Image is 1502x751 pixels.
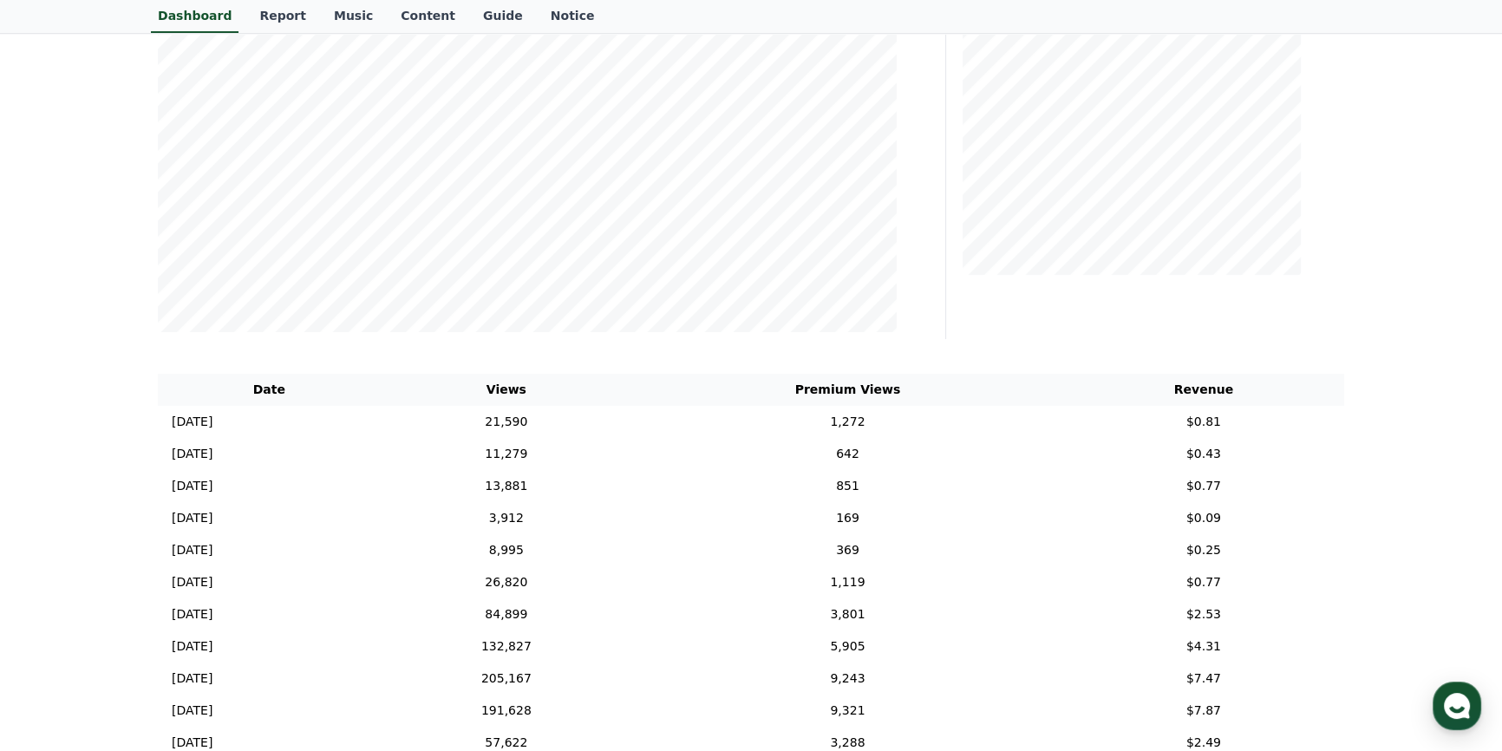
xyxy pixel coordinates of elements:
[381,663,633,695] td: 205,167
[632,566,1063,598] td: 1,119
[1063,406,1344,438] td: $0.81
[1063,695,1344,727] td: $7.87
[172,509,212,527] p: [DATE]
[172,605,212,624] p: [DATE]
[632,406,1063,438] td: 1,272
[44,576,75,590] span: Home
[632,598,1063,630] td: 3,801
[172,477,212,495] p: [DATE]
[224,550,333,593] a: Settings
[632,695,1063,727] td: 9,321
[1063,502,1344,534] td: $0.09
[381,470,633,502] td: 13,881
[257,576,299,590] span: Settings
[172,541,212,559] p: [DATE]
[172,702,212,720] p: [DATE]
[632,534,1063,566] td: 369
[172,669,212,688] p: [DATE]
[1063,598,1344,630] td: $2.53
[114,550,224,593] a: Messages
[632,663,1063,695] td: 9,243
[632,438,1063,470] td: 642
[1063,470,1344,502] td: $0.77
[158,374,381,406] th: Date
[1063,630,1344,663] td: $4.31
[632,502,1063,534] td: 169
[1063,663,1344,695] td: $7.47
[381,598,633,630] td: 84,899
[172,413,212,431] p: [DATE]
[381,534,633,566] td: 8,995
[381,502,633,534] td: 3,912
[632,470,1063,502] td: 851
[5,550,114,593] a: Home
[1063,566,1344,598] td: $0.77
[381,438,633,470] td: 11,279
[172,445,212,463] p: [DATE]
[381,406,633,438] td: 21,590
[632,630,1063,663] td: 5,905
[1063,534,1344,566] td: $0.25
[381,566,633,598] td: 26,820
[1063,438,1344,470] td: $0.43
[144,577,195,591] span: Messages
[381,695,633,727] td: 191,628
[632,374,1063,406] th: Premium Views
[172,637,212,656] p: [DATE]
[381,630,633,663] td: 132,827
[172,573,212,591] p: [DATE]
[381,374,633,406] th: Views
[1063,374,1344,406] th: Revenue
